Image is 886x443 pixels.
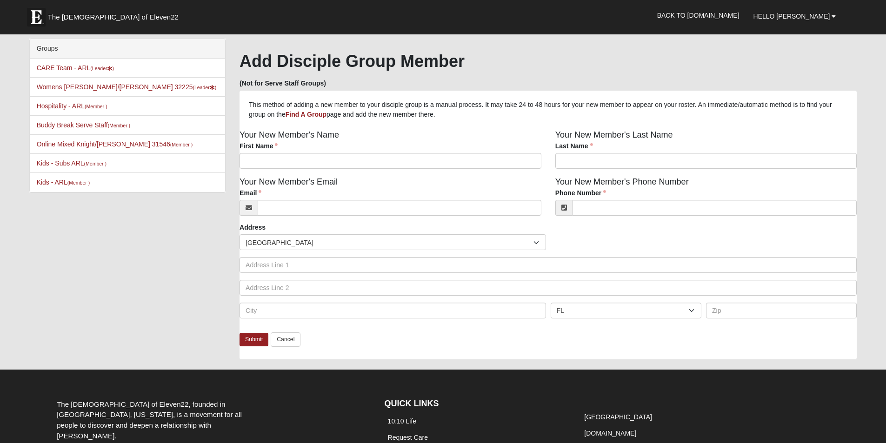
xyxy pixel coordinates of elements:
a: Kids - ARL(Member ) [37,179,90,186]
label: Address [240,223,266,232]
a: Cancel [271,332,300,347]
a: Kids - Subs ARL(Member ) [37,159,107,167]
small: (Member ) [108,123,130,128]
a: The [DEMOGRAPHIC_DATA] of Eleven22 [22,3,208,26]
div: Your New Member's Name [233,129,548,176]
input: City [240,303,546,318]
a: Online Mixed Knight/[PERSON_NAME] 31546(Member ) [37,140,193,148]
small: (Member ) [170,142,193,147]
div: Your New Member's Email [233,176,548,223]
a: Back to [DOMAIN_NAME] [650,4,746,27]
label: First Name [240,141,278,151]
a: Submit [240,333,268,346]
a: 10:10 Life [388,417,417,425]
span: The [DEMOGRAPHIC_DATA] of Eleven22 [48,13,179,22]
small: (Member ) [67,180,90,185]
h1: Add Disciple Group Member [240,51,857,71]
span: [GEOGRAPHIC_DATA] [246,235,533,251]
small: (Leader ) [193,85,216,90]
img: Eleven22 logo [27,8,46,26]
a: CARE Team - ARL(Leader) [37,64,114,72]
a: Hello [PERSON_NAME] [746,5,843,28]
small: (Leader ) [90,66,114,71]
a: Hospitality - ARL(Member ) [37,102,107,110]
h5: (Not for Serve Staff Groups) [240,79,857,87]
a: [GEOGRAPHIC_DATA] [584,413,652,421]
span: This method of adding a new member to your disciple group is a manual process. It may take 24 to ... [249,101,832,118]
label: Phone Number [555,188,606,198]
div: Your New Member's Last Name [548,129,864,176]
a: Find A Group [286,111,326,118]
label: Email [240,188,261,198]
span: page and add the new member there. [326,111,435,118]
div: Groups [30,39,225,59]
span: Hello [PERSON_NAME] [753,13,830,20]
small: (Member ) [84,161,107,166]
small: (Member ) [85,104,107,109]
a: Buddy Break Serve Staff(Member ) [37,121,130,129]
a: Womens [PERSON_NAME]/[PERSON_NAME] 32225(Leader) [37,83,217,91]
input: Address Line 1 [240,257,857,273]
h4: QUICK LINKS [385,399,567,409]
input: Zip [706,303,857,318]
input: Address Line 2 [240,280,857,296]
div: Your New Member's Phone Number [548,176,864,223]
label: Last Name [555,141,593,151]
